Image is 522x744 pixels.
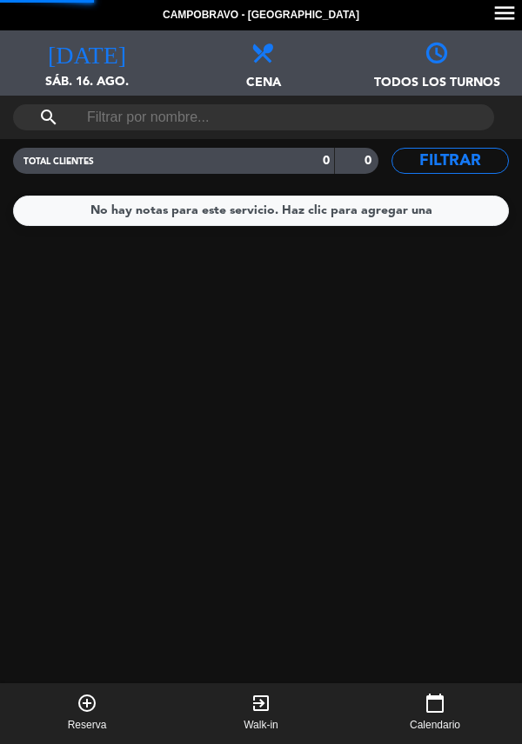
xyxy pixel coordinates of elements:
input: Filtrar por nombre... [85,104,422,130]
strong: 0 [365,155,375,167]
span: Calendario [410,717,460,734]
i: [DATE] [48,39,126,63]
i: exit_to_app [251,693,271,714]
button: calendar_todayCalendario [348,683,522,744]
i: calendar_today [425,693,445,714]
button: exit_to_appWalk-in [174,683,348,744]
i: add_circle_outline [77,693,97,714]
strong: 0 [323,155,330,167]
i: search [38,107,59,128]
div: No hay notas para este servicio. Haz clic para agregar una [90,201,432,221]
span: Walk-in [244,717,278,734]
span: TOTAL CLIENTES [23,157,94,166]
span: Campobravo - [GEOGRAPHIC_DATA] [163,7,359,24]
button: Filtrar [391,148,509,174]
span: Reserva [68,717,107,734]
